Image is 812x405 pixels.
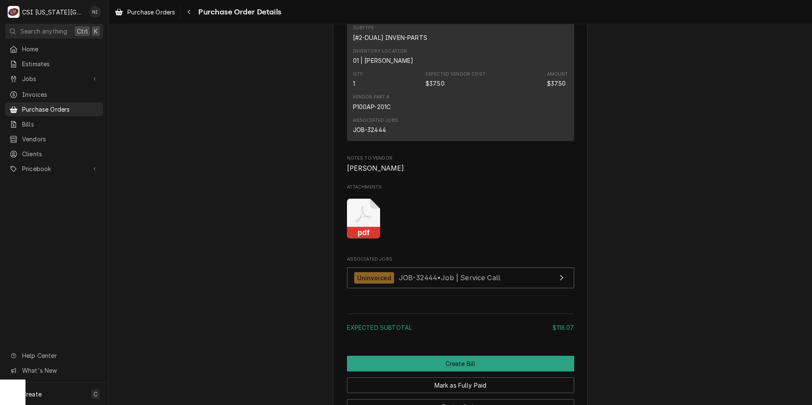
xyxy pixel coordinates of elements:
[5,72,103,86] a: Go to Jobs
[196,6,281,18] span: Purchase Order Details
[22,90,99,99] span: Invoices
[182,5,196,19] button: Navigate back
[22,164,86,173] span: Pricebook
[347,199,381,239] button: pdf
[111,5,178,19] a: Purchase Orders
[353,125,386,134] div: JOB-32444
[347,155,574,173] div: Notes to Vendor
[347,371,574,393] div: Button Group Row
[20,27,67,36] span: Search anything
[22,366,98,375] span: What's New
[347,256,574,292] div: Associated Jobs
[347,324,412,331] span: Expected Subtotal
[89,6,101,18] div: Nate Ingram's Avatar
[553,323,574,332] div: $118.07
[353,79,355,88] div: Quantity
[353,71,364,88] div: Quantity
[22,149,99,158] span: Clients
[22,59,99,68] span: Estimates
[347,323,574,332] div: Subtotal
[353,102,391,111] div: P100AP-201C
[353,94,390,101] div: Vendor Part #
[353,25,374,31] div: Subtype
[347,184,574,191] span: Attachments
[347,356,574,371] div: Button Group Row
[22,391,42,398] span: Create
[426,71,485,88] div: Expected Vendor Cost
[5,57,103,71] a: Estimates
[547,79,566,88] div: Amount
[93,390,98,399] span: C
[426,71,485,78] div: Expected Vendor Cost
[22,135,99,143] span: Vendors
[347,184,574,245] div: Attachments
[426,79,445,88] div: Expected Vendor Cost
[354,272,395,284] div: Uninvoiced
[547,71,568,88] div: Amount
[347,256,574,263] span: Associated Jobs
[5,132,103,146] a: Vendors
[22,105,99,114] span: Purchase Orders
[353,48,407,55] div: Inventory Location
[22,74,86,83] span: Jobs
[353,33,427,42] div: Subtype
[22,351,98,360] span: Help Center
[347,356,574,371] button: Create Bill
[5,117,103,131] a: Bills
[347,163,574,174] span: Notes to Vendor
[127,8,175,17] span: Purchase Orders
[5,87,103,101] a: Invoices
[5,147,103,161] a: Clients
[347,192,574,245] span: Attachments
[347,310,574,338] div: Amount Summary
[353,71,364,78] div: Qty.
[5,363,103,377] a: Go to What's New
[94,27,98,36] span: K
[347,164,404,172] span: [PERSON_NAME]
[5,42,103,56] a: Home
[353,56,414,65] div: Inventory Location
[5,102,103,116] a: Purchase Orders
[22,8,85,17] div: CSI [US_STATE][GEOGRAPHIC_DATA].
[547,71,568,78] div: Amount
[22,45,99,53] span: Home
[5,349,103,363] a: Go to Help Center
[5,24,103,39] button: Search anythingCtrlK
[347,155,574,162] span: Notes to Vendor
[353,48,414,65] div: Inventory Location
[22,120,99,129] span: Bills
[77,27,88,36] span: Ctrl
[89,6,101,18] div: NI
[353,25,427,42] div: Subtype
[8,6,20,18] div: CSI Kansas City.'s Avatar
[399,273,501,282] span: JOB-32444 • Job | Service Call
[347,377,574,393] button: Mark as Fully Paid
[353,117,398,124] div: Associated Jobs
[347,267,574,288] a: View Job
[8,6,20,18] div: C
[5,162,103,176] a: Go to Pricebook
